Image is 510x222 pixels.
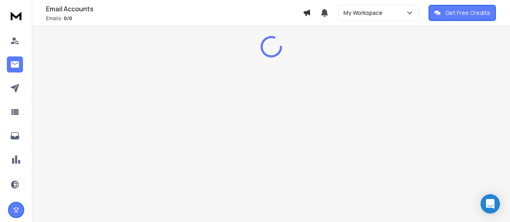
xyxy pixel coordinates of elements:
[46,15,303,22] p: Emails :
[445,9,490,17] p: Get Free Credits
[481,194,500,214] div: Open Intercom Messenger
[429,5,496,21] button: Get Free Credits
[343,9,386,17] p: My Workspace
[64,15,72,22] span: 0 / 0
[8,8,24,23] img: logo
[46,4,303,14] h1: Email Accounts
